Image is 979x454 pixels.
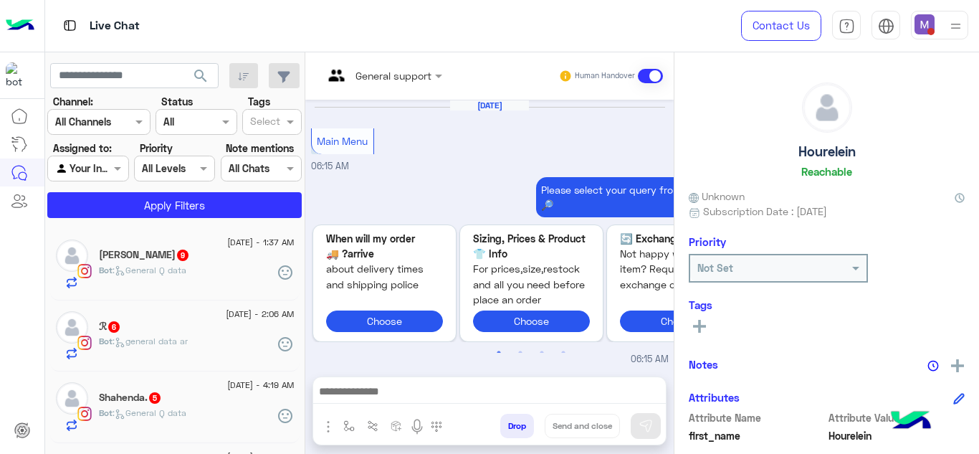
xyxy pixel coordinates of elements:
[947,17,965,35] img: profile
[620,231,737,246] p: Exchange / Refund 🔄
[473,261,590,307] span: For prices,size,restock and all you need before place an order
[99,265,113,275] span: Bot
[47,192,302,218] button: Apply Filters
[689,428,826,443] span: first_name
[927,360,939,372] img: notes
[828,410,965,425] span: Attribute Value
[620,246,737,292] span: Not happy with your item? Request an exchange or refund
[801,165,852,178] h6: Reachable
[326,311,443,331] button: Choose
[77,264,92,278] img: Instagram
[311,161,349,171] span: 06:15 AM
[951,359,964,372] img: add
[385,414,409,438] button: create order
[689,235,726,248] h6: Priority
[832,11,861,41] a: tab
[248,94,270,109] label: Tags
[886,397,936,447] img: hulul-logo.png
[99,392,162,404] h5: Shahenda.
[6,62,32,88] img: 317874714732967
[227,379,294,392] span: [DATE] - 4:19 AM
[367,420,378,432] img: Trigger scenario
[689,410,826,425] span: Attribute Name
[639,419,653,433] img: send message
[56,240,88,272] img: defaultAdmin.png
[226,308,294,321] span: [DATE] - 2:06 AM
[513,346,527,360] button: 2 of 2
[53,141,112,156] label: Assigned to:
[689,358,718,371] h6: Notes
[90,16,140,36] p: Live Chat
[689,298,965,311] h6: Tags
[631,353,669,366] span: 06:15 AM
[391,420,402,432] img: create order
[343,420,355,432] img: select flow
[361,414,385,438] button: Trigger scenario
[56,382,88,415] img: defaultAdmin.png
[431,421,442,432] img: make a call
[689,391,740,404] h6: Attributes
[500,414,534,438] button: Drop
[227,236,294,249] span: [DATE] - 1:37 AM
[61,16,79,34] img: tab
[77,407,92,421] img: Instagram
[192,67,209,85] span: search
[108,321,120,333] span: 6
[113,265,186,275] span: : General Q data
[326,261,443,292] span: about delivery times and shipping police
[741,11,821,41] a: Contact Us
[473,311,590,331] button: Choose
[320,418,337,435] img: send attachment
[535,346,549,360] button: 3 of 2
[545,414,620,438] button: Send and close
[492,346,506,360] button: 1 of 2
[6,11,34,41] img: Logo
[326,231,443,262] p: When will my order arrive? 🚚
[878,18,894,34] img: tab
[450,100,529,110] h6: [DATE]
[99,336,113,346] span: Bot
[575,70,635,82] small: Human Handover
[53,94,93,109] label: Channel:
[317,135,368,147] span: Main Menu
[798,143,856,160] h5: Hourelein
[409,418,426,435] img: send voice note
[177,250,188,261] span: 9
[248,113,280,132] div: Select
[803,83,851,132] img: defaultAdmin.png
[828,428,965,443] span: Hourelein
[839,18,855,34] img: tab
[620,311,737,331] button: Choose
[99,321,121,333] h5: ℛ
[56,311,88,344] img: defaultAdmin.png
[536,177,751,217] p: 18/8/2025, 6:15 AM
[99,249,190,261] h5: ziad mohamed
[914,14,935,34] img: userImage
[689,189,745,204] span: Unknown
[113,336,188,346] span: : general data ar
[183,63,219,94] button: search
[556,346,570,360] button: 4 of 2
[140,141,173,156] label: Priority
[149,392,161,404] span: 5
[473,231,590,262] p: Sizing, Prices & Product Info 👕
[99,407,113,418] span: Bot
[338,414,361,438] button: select flow
[226,141,294,156] label: Note mentions
[161,94,193,109] label: Status
[703,204,827,219] span: Subscription Date : [DATE]
[113,407,186,418] span: : General Q data
[77,336,92,350] img: Instagram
